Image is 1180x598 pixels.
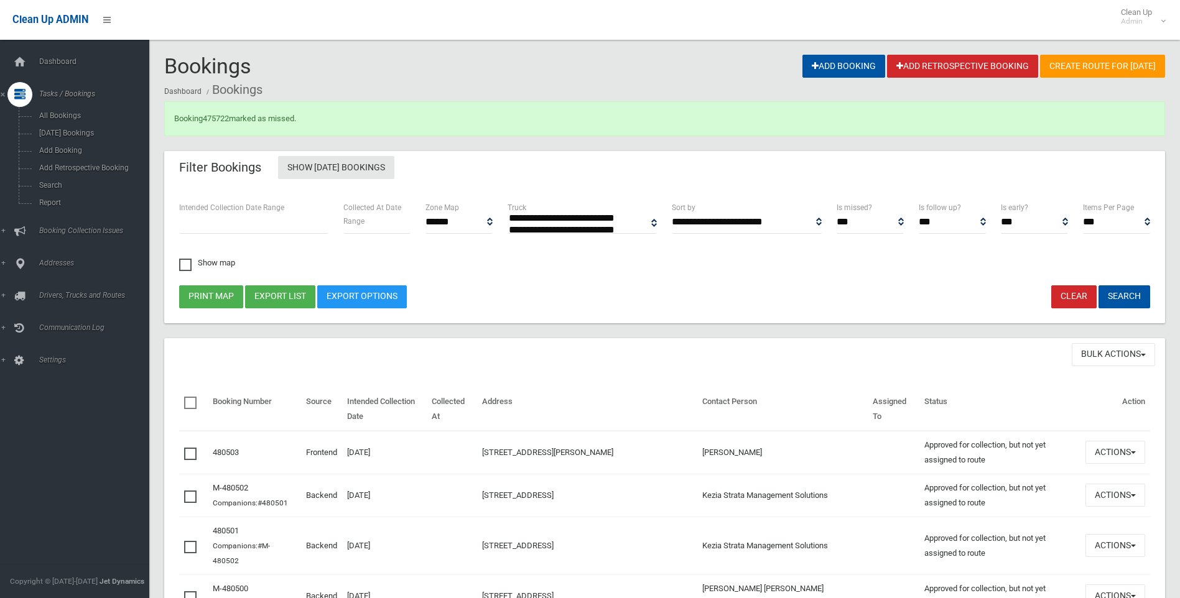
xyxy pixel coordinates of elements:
[35,57,159,66] span: Dashboard
[10,577,98,586] span: Copyright © [DATE]-[DATE]
[203,78,262,101] li: Bookings
[164,87,202,96] a: Dashboard
[887,55,1038,78] a: Add Retrospective Booking
[213,526,239,535] a: 480501
[213,499,290,507] small: Companions:
[35,291,159,300] span: Drivers, Trucks and Routes
[427,388,477,431] th: Collected At
[35,129,148,137] span: [DATE] Bookings
[35,323,159,332] span: Communication Log
[482,490,554,500] a: [STREET_ADDRESS]
[213,448,239,457] a: 480503
[342,474,427,517] td: [DATE]
[697,474,868,517] td: Kezia Strata Management Solutions
[100,577,144,586] strong: Jet Dynamics
[301,517,342,574] td: Backend
[919,517,1080,574] td: Approved for collection, but not yet assigned to route
[1121,17,1152,26] small: Admin
[802,55,885,78] a: Add Booking
[179,259,235,267] span: Show map
[35,356,159,364] span: Settings
[342,431,427,474] td: [DATE]
[919,474,1080,517] td: Approved for collection, but not yet assigned to route
[1085,534,1145,557] button: Actions
[1085,441,1145,464] button: Actions
[1040,55,1165,78] a: Create route for [DATE]
[482,541,554,550] a: [STREET_ADDRESS]
[35,111,148,120] span: All Bookings
[12,14,88,25] span: Clean Up ADMIN
[203,114,229,123] a: 475722
[179,285,243,308] button: Print map
[301,388,342,431] th: Source
[35,259,159,267] span: Addresses
[301,474,342,517] td: Backend
[35,198,148,207] span: Report
[508,201,526,214] label: Truck
[697,517,868,574] td: Kezia Strata Management Solutions
[35,181,148,190] span: Search
[1080,388,1150,431] th: Action
[278,156,394,179] a: Show [DATE] Bookings
[213,541,270,565] a: #M-480502
[301,431,342,474] td: Frontend
[868,388,919,431] th: Assigned To
[213,584,248,593] a: M-480500
[164,155,276,180] header: Filter Bookings
[245,285,315,308] button: Export list
[213,541,270,565] small: Companions:
[1051,285,1097,308] a: Clear
[1115,7,1164,26] span: Clean Up
[213,483,248,492] a: M-480502
[477,388,697,431] th: Address
[697,431,868,474] td: [PERSON_NAME]
[482,448,613,457] a: [STREET_ADDRESS][PERSON_NAME]
[164,53,251,78] span: Bookings
[919,431,1080,474] td: Approved for collection, but not yet assigned to route
[35,226,159,235] span: Booking Collection Issues
[35,146,148,155] span: Add Booking
[919,388,1080,431] th: Status
[697,388,868,431] th: Contact Person
[1085,484,1145,507] button: Actions
[342,517,427,574] td: [DATE]
[208,388,301,431] th: Booking Number
[342,388,427,431] th: Intended Collection Date
[317,285,407,308] a: Export Options
[35,90,159,98] span: Tasks / Bookings
[258,499,288,507] a: #480501
[164,101,1165,136] div: Booking marked as missed.
[1099,285,1150,308] button: Search
[35,163,148,172] span: Add Retrospective Booking
[1072,343,1155,366] button: Bulk Actions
